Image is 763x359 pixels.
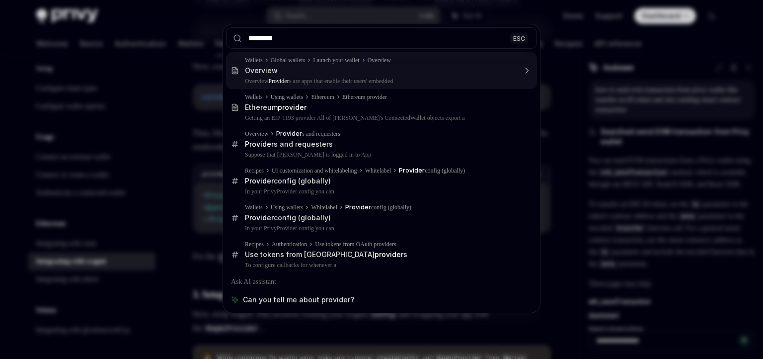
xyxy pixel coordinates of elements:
[245,140,333,149] div: s and requesters
[245,151,516,159] p: Suppose that [PERSON_NAME] is logged in to App
[245,167,264,175] div: Recipes
[243,295,354,305] span: Can you tell me about provider?
[245,224,516,232] p: In your PrivyProvider config you can
[399,167,425,174] b: Provider
[245,250,407,259] div: Use tokens from [GEOGRAPHIC_DATA] s
[271,56,305,64] div: Global wallets
[278,103,306,111] b: provider
[510,33,528,43] div: ESC
[368,56,391,64] div: Overview
[245,213,274,222] b: Provider
[245,187,516,195] p: In your PrivyProvider config you can
[313,56,359,64] div: Launch your wallet
[272,240,307,248] div: Authentication
[271,203,304,211] div: Using wallets
[245,77,516,85] p: Overview s are apps that enable their users' embedded
[245,140,274,148] b: Provider
[315,240,396,248] div: Use tokens from OAuth providers
[271,93,304,101] div: Using wallets
[345,203,411,211] div: config (globally)
[375,250,403,259] b: provider
[245,177,274,185] b: Provider
[342,93,387,101] div: Ethereum provider
[245,261,516,269] p: To configure callbacks for whenever a
[311,93,334,101] div: Ethereum
[226,273,537,291] div: Ask AI assistant
[276,130,340,138] div: s and requesters
[245,203,263,211] div: Wallets
[272,167,357,175] div: UI customization and whitelabeling
[245,177,331,185] div: config (globally)
[245,103,306,112] div: Ethereum
[245,93,263,101] div: Wallets
[245,114,516,122] p: Getting an EIP-1193 provider All of [PERSON_NAME]'s ConnectedWallet objects export a
[399,167,465,175] div: config (globally)
[311,203,337,211] div: Whitelabel
[245,130,268,138] div: Overview
[365,167,391,175] div: Whitelabel
[245,213,331,222] div: config (globally)
[276,130,302,137] b: Provider
[245,240,264,248] div: Recipes
[245,56,263,64] div: Wallets
[345,203,371,211] b: Provider
[268,78,289,85] b: Provider
[245,66,278,75] div: Overview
